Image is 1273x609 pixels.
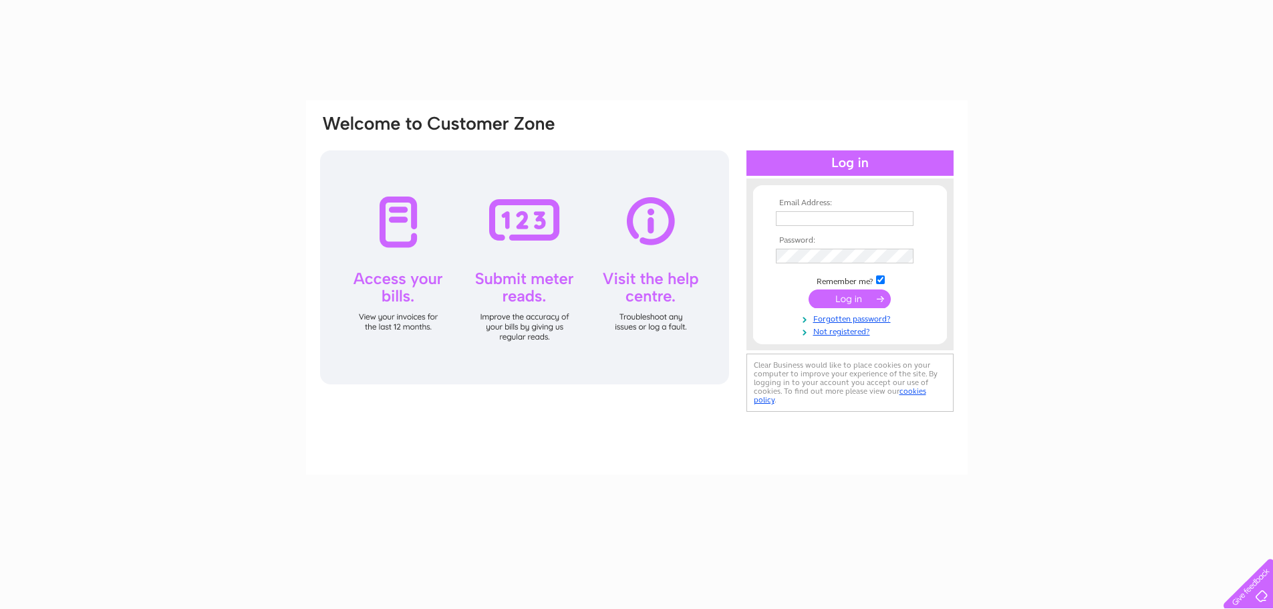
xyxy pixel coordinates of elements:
a: Not registered? [776,324,928,337]
div: Clear Business would like to place cookies on your computer to improve your experience of the sit... [746,354,954,412]
input: Submit [809,289,891,308]
td: Remember me? [772,273,928,287]
th: Email Address: [772,199,928,208]
a: cookies policy [754,386,926,404]
th: Password: [772,236,928,245]
a: Forgotten password? [776,312,928,324]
